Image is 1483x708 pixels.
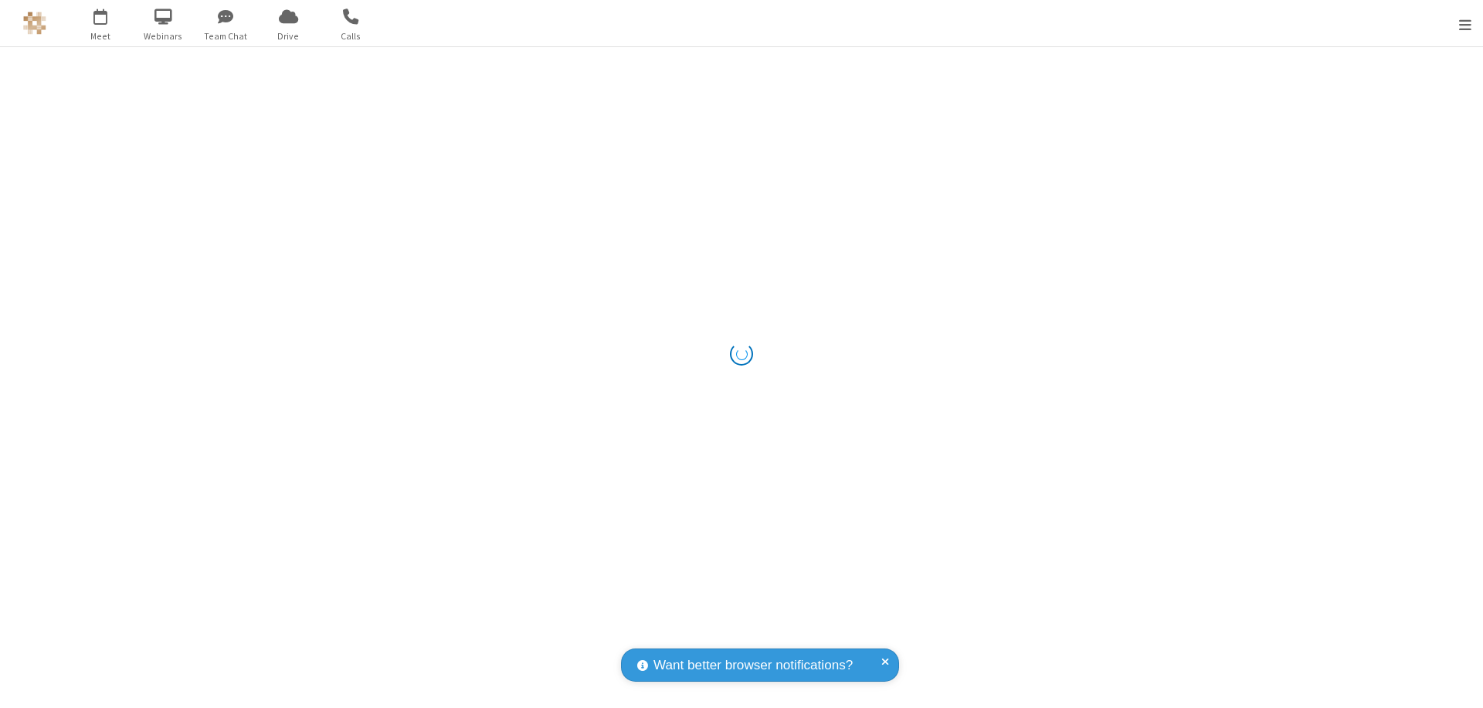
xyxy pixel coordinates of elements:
[23,12,46,35] img: QA Selenium DO NOT DELETE OR CHANGE
[134,29,192,43] span: Webinars
[72,29,130,43] span: Meet
[260,29,317,43] span: Drive
[322,29,380,43] span: Calls
[197,29,255,43] span: Team Chat
[653,655,853,676] span: Want better browser notifications?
